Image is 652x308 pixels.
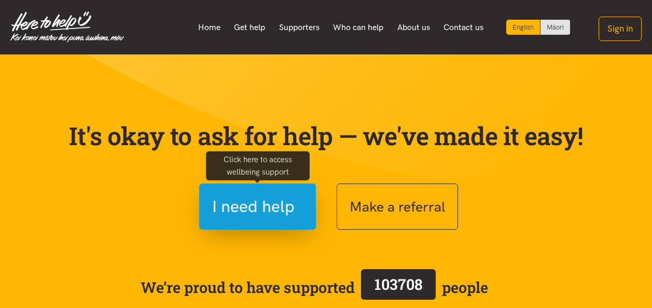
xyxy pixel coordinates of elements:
div: Language toggle [506,20,571,35]
a: Supporters [272,17,326,38]
p: It's okay to ask for help — we've made it easy! [67,121,586,151]
a: Who can help [326,17,391,38]
a: Home [191,17,227,38]
a: Contact us [437,17,491,38]
img: Home [10,11,124,43]
button: Sign in [599,17,642,41]
button: Make a referral [337,184,458,230]
a: Switch to Te Reo Māori [540,20,570,35]
span: We’re proud to have supported people [141,267,488,307]
a: Get help [227,17,272,38]
a: 103708 [355,267,442,307]
span: 103708 [374,274,423,294]
a: About us [391,17,437,38]
button: I need help [199,184,316,230]
div: Current language [506,20,540,35]
span: I need help [212,193,295,220]
div: Click here to access wellbeing support [206,151,310,180]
